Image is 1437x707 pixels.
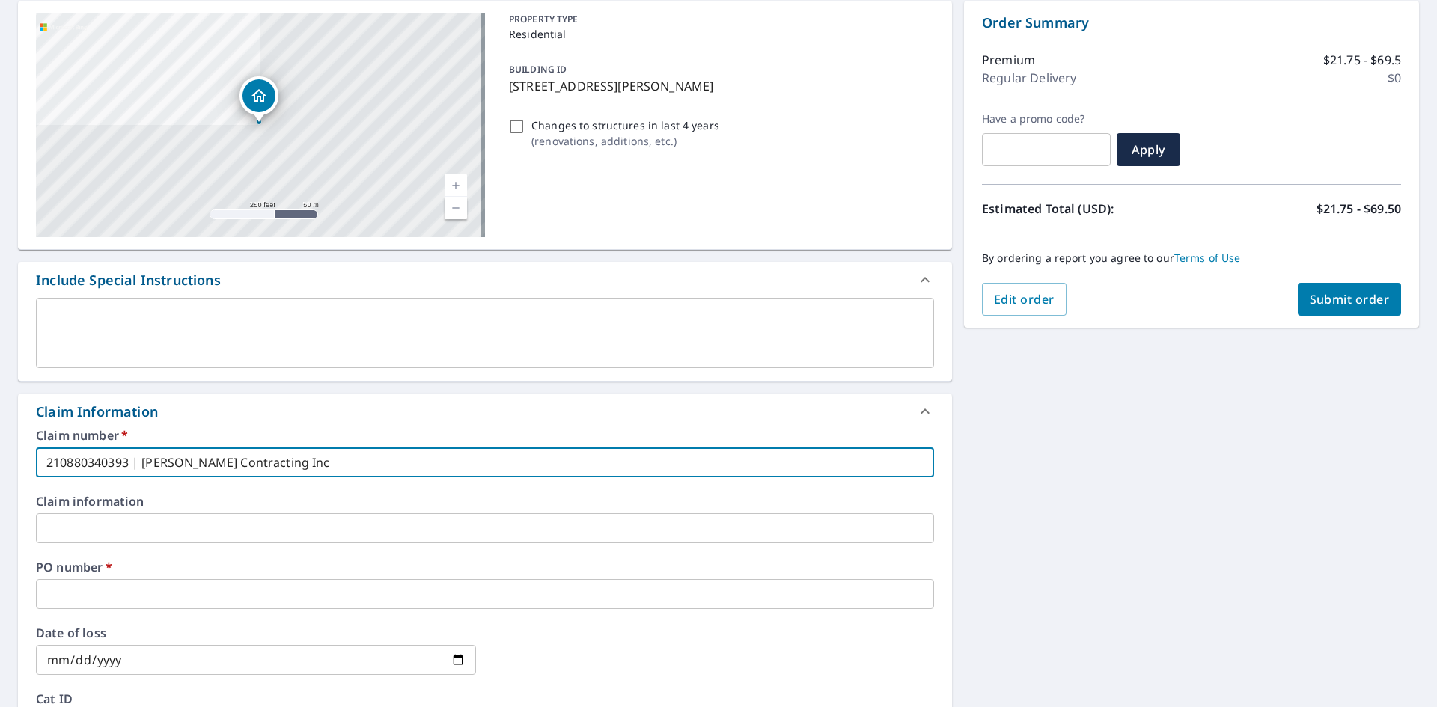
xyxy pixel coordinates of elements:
p: Order Summary [982,13,1401,33]
div: Claim Information [36,402,158,422]
span: Edit order [994,291,1055,307]
p: Premium [982,51,1035,69]
button: Apply [1117,133,1180,166]
button: Submit order [1298,283,1402,316]
label: PO number [36,561,934,573]
p: Changes to structures in last 4 years [531,117,719,133]
a: Current Level 17, Zoom Out [445,197,467,219]
div: Claim Information [18,394,952,429]
p: PROPERTY TYPE [509,13,928,26]
span: Submit order [1310,291,1390,307]
p: $21.75 - $69.50 [1317,200,1401,218]
p: [STREET_ADDRESS][PERSON_NAME] [509,77,928,95]
p: By ordering a report you agree to our [982,251,1401,265]
label: Claim number [36,429,934,441]
a: Terms of Use [1174,251,1241,265]
div: Dropped pin, building 1, Residential property, 123 Hillman St New Bedford, MA 02740 [239,76,278,123]
p: $0 [1388,69,1401,87]
span: Apply [1129,141,1168,158]
p: $21.75 - $69.5 [1323,51,1401,69]
p: Regular Delivery [982,69,1076,87]
label: Cat ID [36,693,934,705]
p: Estimated Total (USD): [982,200,1192,218]
label: Date of loss [36,627,476,639]
label: Have a promo code? [982,112,1111,126]
a: Current Level 17, Zoom In [445,174,467,197]
label: Claim information [36,495,934,507]
div: Include Special Instructions [36,270,221,290]
button: Edit order [982,283,1067,316]
div: Include Special Instructions [18,262,952,298]
p: Residential [509,26,928,42]
p: ( renovations, additions, etc. ) [531,133,719,149]
p: BUILDING ID [509,63,567,76]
